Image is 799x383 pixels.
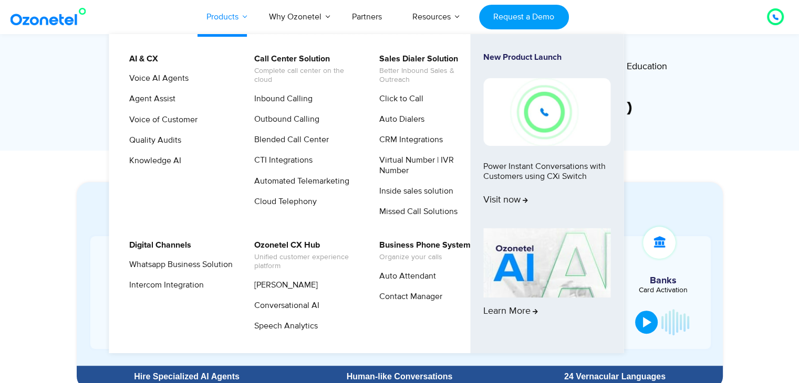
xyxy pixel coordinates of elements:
a: Business Phone SystemOrganize your calls [372,239,472,263]
a: Contact Manager [372,290,444,303]
a: Auto Dialers [372,113,426,126]
h5: Real Estate [96,274,184,284]
a: Blended Call Center [247,133,330,146]
a: Call Center SolutionComplete call center on the cloud [247,52,359,86]
a: Click to Call [372,92,425,105]
span: Visit now [483,195,528,206]
div: Hire Specialized AI Agents [82,373,292,381]
a: CRM Integrations [372,133,444,146]
a: Missed Call Solutions [372,205,459,218]
a: Voice of Customer [122,113,199,126]
a: Education [627,59,667,77]
span: Organize your calls [379,253,471,262]
span: Education [627,61,667,72]
a: Sales Dialer SolutionBetter Inbound Sales & Outreach [372,52,484,86]
a: Agent Assist [122,92,177,105]
a: Knowledge AI [122,154,183,167]
div: 24 Vernacular Languages [512,373,717,381]
a: Inbound Calling [247,92,314,105]
div: Card Activation [621,286,706,294]
a: Ozonetel CX HubUnified customer experience platform [247,239,359,272]
img: New-Project-17.png [483,78,610,145]
a: [PERSON_NAME] [247,279,319,292]
h5: Banks [621,276,706,285]
div: Site Visits [96,285,184,292]
a: Automated Telemarketing [247,175,351,188]
a: Cloud Telephony [247,195,318,208]
a: Speech Analytics [247,320,319,333]
a: Whatsapp Business Solution [122,258,234,271]
a: Quality Audits [122,134,183,147]
a: Learn More [483,228,610,335]
span: Complete call center on the cloud [254,67,358,84]
a: CTI Integrations [247,154,314,167]
span: Unified customer experience platform [254,253,358,271]
div: Human-like Conversations [297,373,502,381]
a: Inside sales solution [372,185,455,198]
span: Learn More [483,306,538,317]
a: Virtual Number | IVR Number [372,154,484,177]
a: AI & CX [122,52,160,66]
span: Better Inbound Sales & Outreach [379,67,483,84]
a: Intercom Integration [122,279,205,292]
a: Request a Demo [479,5,569,29]
a: Digital Channels [122,239,193,252]
a: Outbound Calling [247,113,321,126]
img: AI [483,228,610,297]
a: Auto Attendant [372,270,438,283]
a: Voice AI Agents [122,72,190,85]
a: New Product LaunchPower Instant Conversations with Customers using CXi SwitchVisit now [483,52,610,224]
div: Experience Our Voice AI Agents in Action [87,198,723,216]
a: Conversational AI [247,299,321,312]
